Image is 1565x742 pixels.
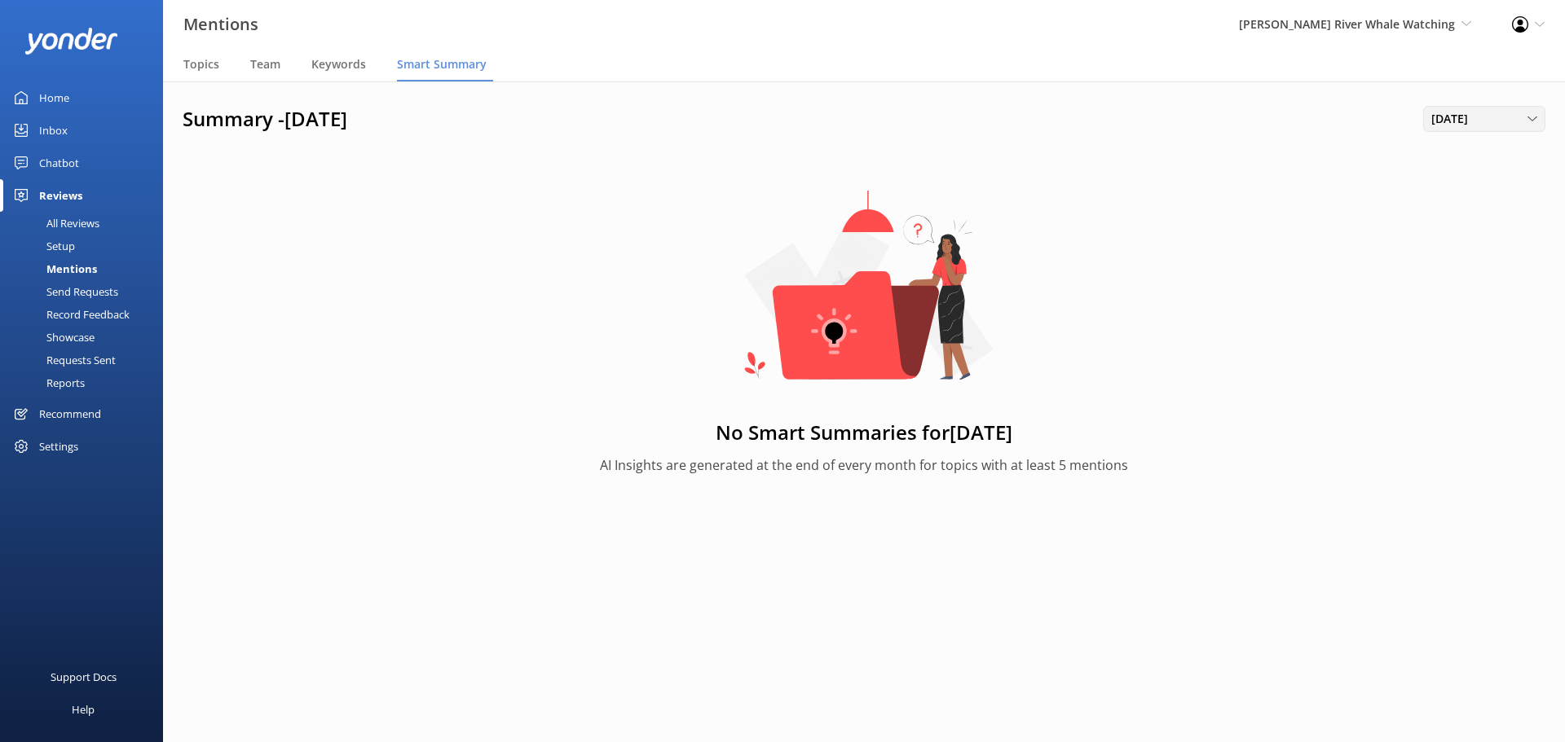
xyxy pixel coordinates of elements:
[10,280,163,303] a: Send Requests
[39,179,82,212] div: Reviews
[10,371,163,394] a: Reports
[10,212,163,235] a: All Reviews
[10,326,163,349] a: Showcase
[10,349,163,371] a: Requests Sent
[10,349,116,371] div: Requests Sent
[10,235,163,257] a: Setup
[51,661,117,693] div: Support Docs
[600,454,1128,476] p: AI Insights are generated at the end of every month for topics with at least 5 mentions
[72,693,95,726] div: Help
[716,420,1012,445] h2: No Smart Summaries for [DATE]
[1239,16,1455,32] span: [PERSON_NAME] River Whale Watching
[10,371,85,394] div: Reports
[39,397,101,430] div: Recommend
[311,56,366,72] span: Keywords
[183,107,1423,131] h1: Summary - [DATE]
[39,81,69,114] div: Home
[183,11,258,37] h3: Mentions
[39,147,79,179] div: Chatbot
[24,28,118,55] img: yonder-white-logo.png
[10,280,118,303] div: Send Requests
[10,257,97,280] div: Mentions
[39,430,78,463] div: Settings
[39,114,68,147] div: Inbox
[397,56,487,72] span: Smart Summary
[10,326,95,349] div: Showcase
[10,303,163,326] a: Record Feedback
[183,56,219,72] span: Topics
[1431,110,1478,128] span: [DATE]
[10,303,130,326] div: Record Feedback
[10,257,163,280] a: Mentions
[10,235,75,257] div: Setup
[10,212,99,235] div: All Reviews
[250,56,280,72] span: Team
